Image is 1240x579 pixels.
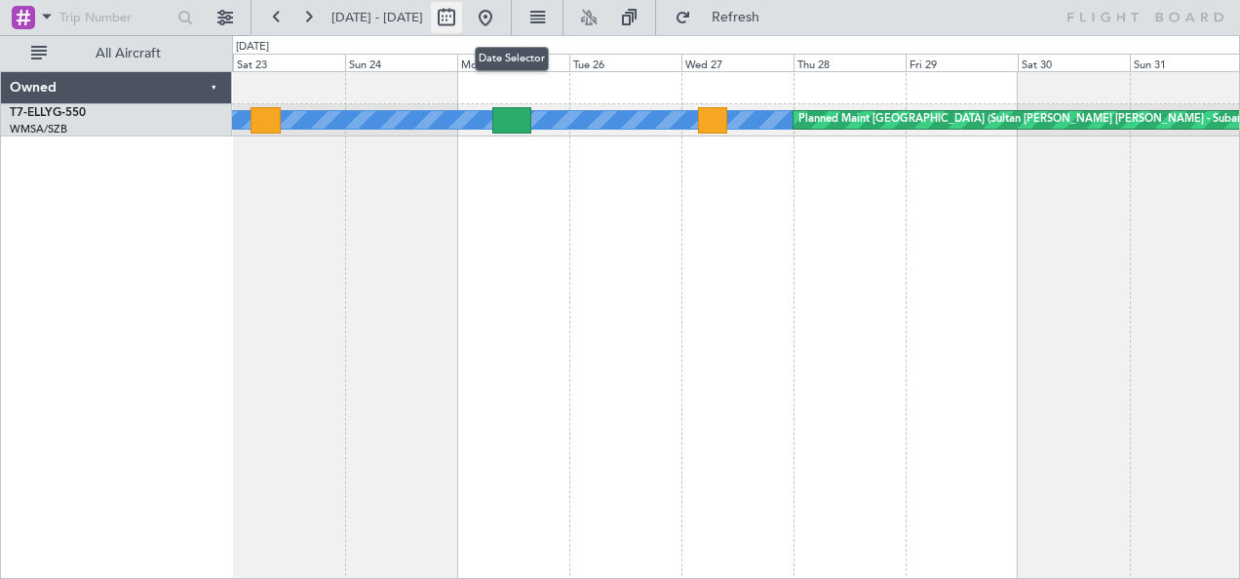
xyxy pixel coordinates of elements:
button: All Aircraft [21,38,212,69]
a: WMSA/SZB [10,122,67,136]
div: Sun 24 [345,54,457,71]
input: Trip Number [59,3,172,32]
div: Wed 27 [681,54,794,71]
div: Sat 23 [233,54,345,71]
span: [DATE] - [DATE] [331,9,423,26]
div: Mon 25 [457,54,569,71]
div: [DATE] [236,39,269,56]
div: Thu 28 [794,54,906,71]
div: Tue 26 [569,54,681,71]
span: All Aircraft [51,47,206,60]
span: Refresh [695,11,777,24]
button: Refresh [666,2,783,33]
span: T7-ELLY [10,107,53,119]
div: Sat 30 [1018,54,1130,71]
div: Date Selector [475,47,549,71]
a: T7-ELLYG-550 [10,107,86,119]
div: Fri 29 [906,54,1018,71]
